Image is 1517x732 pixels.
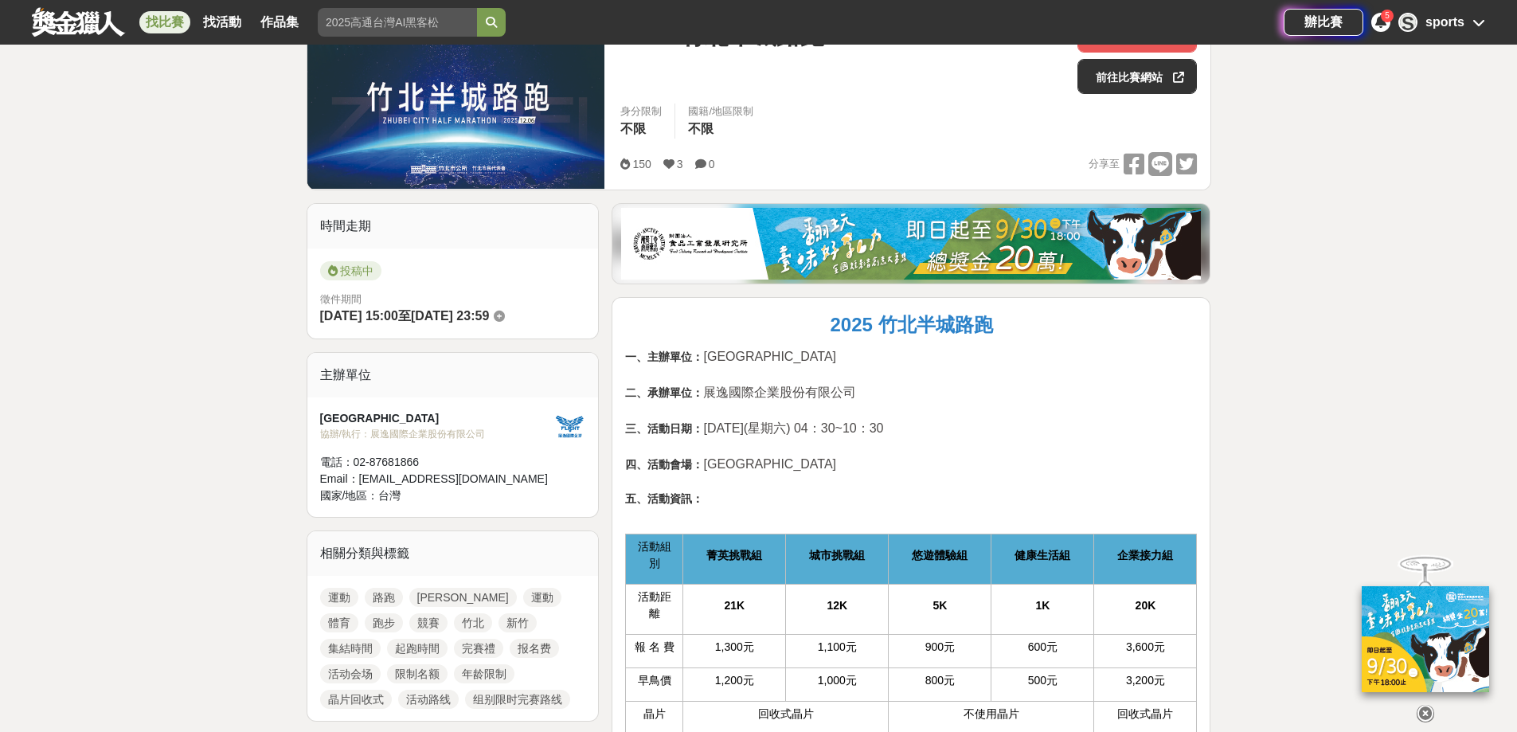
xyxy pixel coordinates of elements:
p: 活動距離 [634,589,674,622]
div: 協辦/執行： 展逸國際企業股份有限公司 [320,427,554,441]
div: Email： [EMAIL_ADDRESS][DOMAIN_NAME] [320,471,554,487]
strong: 五、活動資訊： [625,492,703,505]
img: b0ef2173-5a9d-47ad-b0e3-de335e335c0a.jpg [621,208,1201,280]
a: 體育 [320,613,358,632]
span: 3 [677,158,683,170]
span: [DATE] 15:00 [320,309,398,323]
a: [PERSON_NAME] [409,588,517,607]
strong: 2025 竹北半城路跑 [830,314,992,335]
a: 運動 [320,588,358,607]
p: 不使用晶片 [897,706,1085,722]
a: 晶片回收式 [320,690,392,709]
strong: 城市挑戰組 [809,549,865,562]
a: 起跑時間 [387,639,448,658]
a: 报名费 [510,639,559,658]
span: 不限 [688,122,714,135]
a: 找活動 [197,11,248,33]
a: 完賽禮 [454,639,503,658]
span: 國家/地區： [320,489,379,502]
strong: 12K [827,599,848,612]
a: 限制名额 [387,664,448,683]
strong: 1K [1035,599,1050,612]
a: 组别限时完赛路线 [465,690,570,709]
span: 5 [1385,11,1390,20]
a: 競賽 [409,613,448,632]
a: 活动会场 [320,664,381,683]
strong: 5K [932,599,947,612]
div: 時間走期 [307,204,599,249]
div: 電話： 02-87681866 [320,454,554,471]
p: 500元 [999,672,1085,689]
span: 0 [709,158,715,170]
span: 至 [398,309,411,323]
a: 跑步 [365,613,403,632]
a: 竹北 [454,613,492,632]
input: 2025高通台灣AI黑客松 [318,8,477,37]
a: 運動 [523,588,561,607]
a: 新竹 [498,613,537,632]
p: 活動組別 [634,538,674,572]
span: [GEOGRAPHIC_DATA] [703,350,836,363]
p: 900元 [897,639,983,656]
div: 主辦單位 [307,353,599,397]
p: 1,100元 [794,639,880,656]
p: 800元 [897,672,983,689]
span: 展逸國際企業股份有限公司 [703,386,856,399]
span: 徵件期間 [320,293,362,305]
p: 600元 [999,639,1085,656]
span: [DATE] 23:59 [411,309,489,323]
p: 回收式晶片 [691,706,880,722]
a: 活动路线 [398,690,459,709]
p: 報 名 費 [634,639,674,656]
div: 國籍/地區限制 [688,104,753,119]
a: 路跑 [365,588,403,607]
div: 相關分類與標籤 [307,531,599,576]
div: 身分限制 [620,104,662,119]
strong: 悠遊體驗組 [912,549,968,562]
strong: 企業接力組 [1117,549,1173,562]
a: 找比賽 [139,11,190,33]
p: 早鳥價 [634,672,674,689]
span: 分享至 [1089,152,1120,176]
p: 3,200元 [1102,672,1188,689]
strong: 四、活動會場： [625,458,703,471]
img: ff197300-f8ee-455f-a0ae-06a3645bc375.jpg [1362,585,1489,691]
span: 投稿中 [320,261,381,280]
span: [DATE](星期六) 04：30~10：30 [703,421,883,435]
p: 1,300元 [691,639,777,656]
a: 辦比賽 [1284,9,1363,36]
span: [GEOGRAPHIC_DATA] [703,457,836,471]
div: [GEOGRAPHIC_DATA] [320,410,554,427]
a: 前往比賽網站 [1077,59,1197,94]
a: 作品集 [254,11,305,33]
strong: 21K [724,599,745,612]
strong: 菁英挑戰組 [706,549,762,562]
div: S [1398,13,1417,32]
strong: 20K [1136,599,1156,612]
img: Cover Image [307,5,605,189]
p: 回收式晶片 [1102,706,1188,722]
a: 年龄限制 [454,664,514,683]
p: 晶片 [634,706,674,722]
strong: 三、活動日期： [625,422,703,435]
strong: 一、主辦單位： [625,350,703,363]
p: 3,600元 [1102,639,1188,656]
span: 不限 [620,122,646,135]
span: 台灣 [378,489,401,502]
span: 150 [632,158,651,170]
strong: 健康生活組 [1015,549,1070,562]
strong: 二、承辦單位： [625,386,703,399]
a: 集結時間 [320,639,381,658]
p: 1,200元 [691,672,777,689]
p: 1,000元 [794,672,880,689]
div: sports [1425,13,1464,32]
